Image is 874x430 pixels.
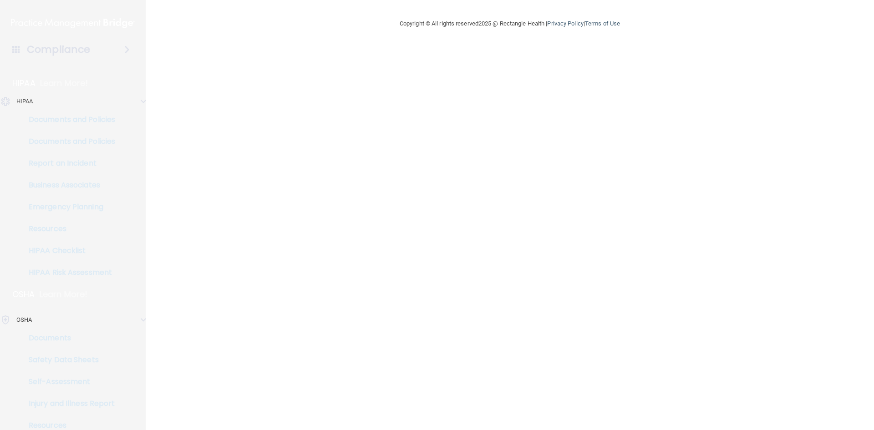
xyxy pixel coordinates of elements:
[27,43,90,56] h4: Compliance
[12,78,36,89] p: HIPAA
[547,20,583,27] a: Privacy Policy
[16,96,33,107] p: HIPAA
[16,314,32,325] p: OSHA
[6,224,130,233] p: Resources
[6,159,130,168] p: Report an Incident
[40,78,88,89] p: Learn More!
[6,334,130,343] p: Documents
[6,181,130,190] p: Business Associates
[6,355,130,364] p: Safety Data Sheets
[6,421,130,430] p: Resources
[11,14,135,32] img: PMB logo
[585,20,620,27] a: Terms of Use
[6,246,130,255] p: HIPAA Checklist
[6,137,130,146] p: Documents and Policies
[6,268,130,277] p: HIPAA Risk Assessment
[6,202,130,212] p: Emergency Planning
[6,115,130,124] p: Documents and Policies
[12,289,35,300] p: OSHA
[6,399,130,408] p: Injury and Illness Report
[40,289,88,300] p: Learn More!
[6,377,130,386] p: Self-Assessment
[344,9,676,38] div: Copyright © All rights reserved 2025 @ Rectangle Health | |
